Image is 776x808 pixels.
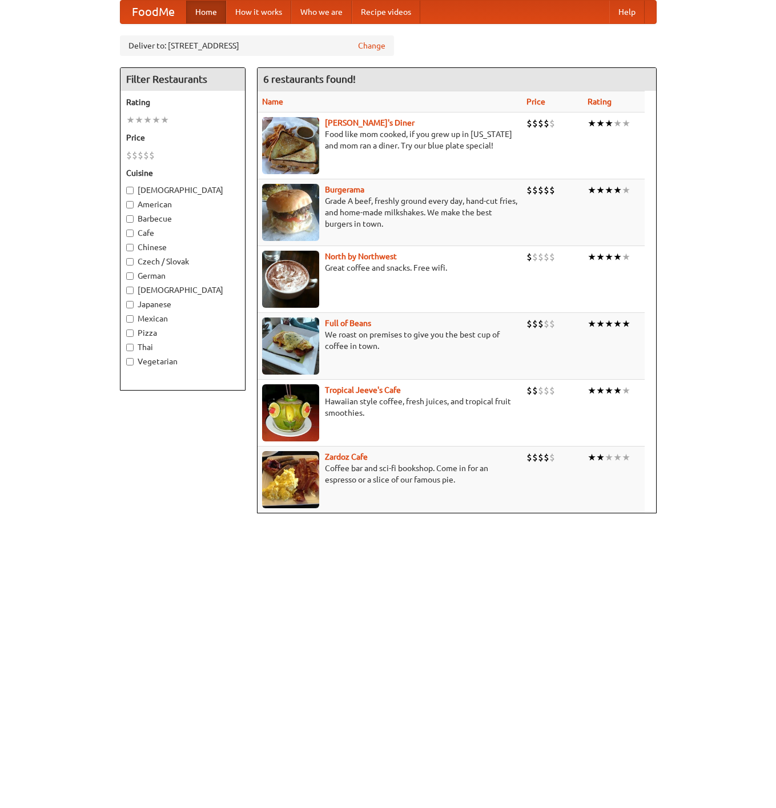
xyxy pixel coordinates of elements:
[262,117,319,174] img: sallys.jpg
[143,149,149,162] li: $
[532,317,538,330] li: $
[549,251,555,263] li: $
[126,184,239,196] label: [DEMOGRAPHIC_DATA]
[262,463,517,485] p: Coffee bar and sci-fi bookshop. Come in for an espresso or a slice of our famous pie.
[549,117,555,130] li: $
[605,384,613,397] li: ★
[126,213,239,224] label: Barbecue
[143,114,152,126] li: ★
[588,384,596,397] li: ★
[126,215,134,223] input: Barbecue
[126,149,132,162] li: $
[135,114,143,126] li: ★
[325,118,415,127] b: [PERSON_NAME]'s Diner
[622,451,630,464] li: ★
[126,270,239,282] label: German
[126,242,239,253] label: Chinese
[532,184,538,196] li: $
[126,201,134,208] input: American
[544,184,549,196] li: $
[549,451,555,464] li: $
[538,451,544,464] li: $
[126,287,134,294] input: [DEMOGRAPHIC_DATA]
[126,258,134,266] input: Czech / Slovak
[532,451,538,464] li: $
[352,1,420,23] a: Recipe videos
[126,256,239,267] label: Czech / Slovak
[262,251,319,308] img: north.jpg
[605,184,613,196] li: ★
[325,252,397,261] a: North by Northwest
[126,344,134,351] input: Thai
[126,315,134,323] input: Mexican
[126,341,239,353] label: Thai
[526,451,532,464] li: $
[325,385,401,395] a: Tropical Jeeve's Cafe
[538,384,544,397] li: $
[325,185,364,194] a: Burgerama
[613,117,622,130] li: ★
[325,452,368,461] a: Zardoz Cafe
[263,74,356,85] ng-pluralize: 6 restaurants found!
[596,184,605,196] li: ★
[532,384,538,397] li: $
[126,358,134,365] input: Vegetarian
[152,114,160,126] li: ★
[126,356,239,367] label: Vegetarian
[126,329,134,337] input: Pizza
[544,251,549,263] li: $
[262,184,319,241] img: burgerama.jpg
[605,317,613,330] li: ★
[596,251,605,263] li: ★
[126,132,239,143] h5: Price
[226,1,291,23] a: How it works
[262,128,517,151] p: Food like mom cooked, if you grew up in [US_STATE] and mom ran a diner. Try our blue plate special!
[605,117,613,130] li: ★
[613,384,622,397] li: ★
[544,117,549,130] li: $
[126,301,134,308] input: Japanese
[538,317,544,330] li: $
[526,384,532,397] li: $
[596,451,605,464] li: ★
[532,251,538,263] li: $
[126,227,239,239] label: Cafe
[526,97,545,106] a: Price
[126,284,239,296] label: [DEMOGRAPHIC_DATA]
[588,184,596,196] li: ★
[622,317,630,330] li: ★
[538,251,544,263] li: $
[549,184,555,196] li: $
[132,149,138,162] li: $
[538,117,544,130] li: $
[544,384,549,397] li: $
[126,114,135,126] li: ★
[262,451,319,508] img: zardoz.jpg
[605,251,613,263] li: ★
[613,451,622,464] li: ★
[126,327,239,339] label: Pizza
[549,384,555,397] li: $
[138,149,143,162] li: $
[126,187,134,194] input: [DEMOGRAPHIC_DATA]
[622,184,630,196] li: ★
[262,97,283,106] a: Name
[609,1,645,23] a: Help
[126,199,239,210] label: American
[526,251,532,263] li: $
[126,97,239,108] h5: Rating
[588,117,596,130] li: ★
[549,317,555,330] li: $
[262,317,319,375] img: beans.jpg
[291,1,352,23] a: Who we are
[325,319,371,328] a: Full of Beans
[532,117,538,130] li: $
[596,117,605,130] li: ★
[526,184,532,196] li: $
[126,299,239,310] label: Japanese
